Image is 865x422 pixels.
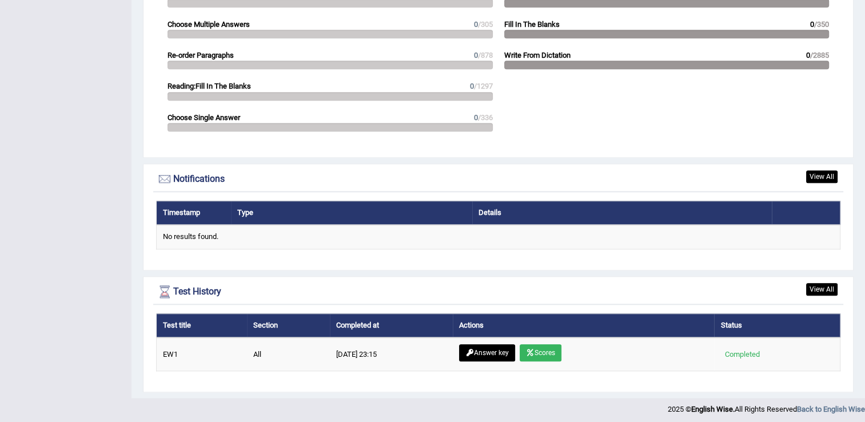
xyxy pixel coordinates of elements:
[814,20,829,29] span: /350
[247,313,329,337] th: Section
[520,344,561,361] a: Scores
[720,348,764,360] div: Completed
[714,313,840,337] th: Status
[453,313,714,337] th: Actions
[168,20,250,29] strong: Choose Multiple Answers
[156,170,840,188] div: Notifications
[478,51,493,59] span: /878
[806,170,838,183] a: View All
[504,51,571,59] strong: Write From Dictation
[668,398,865,415] div: 2025 © All Rights Reserved
[472,201,772,225] th: Details
[156,283,840,300] div: Test History
[470,82,474,90] span: 0
[810,20,814,29] span: 0
[231,201,472,225] th: Type
[459,344,515,361] a: Answer key
[157,337,248,371] td: EW1
[157,313,248,337] th: Test title
[247,337,329,371] td: All
[810,51,829,59] span: /2885
[163,232,834,242] div: No results found.
[806,283,838,296] a: View All
[478,113,493,122] span: /336
[478,20,493,29] span: /305
[157,201,231,225] th: Timestamp
[691,405,735,413] strong: English Wise.
[806,51,810,59] span: 0
[474,51,478,59] span: 0
[168,82,251,90] strong: Reading:Fill In The Blanks
[330,313,453,337] th: Completed at
[474,113,478,122] span: 0
[168,113,240,122] strong: Choose Single Answer
[504,20,560,29] strong: Fill In The Blanks
[474,82,493,90] span: /1297
[797,405,865,413] a: Back to English Wise
[168,51,234,59] strong: Re-order Paragraphs
[330,337,453,371] td: [DATE] 23:15
[474,20,478,29] span: 0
